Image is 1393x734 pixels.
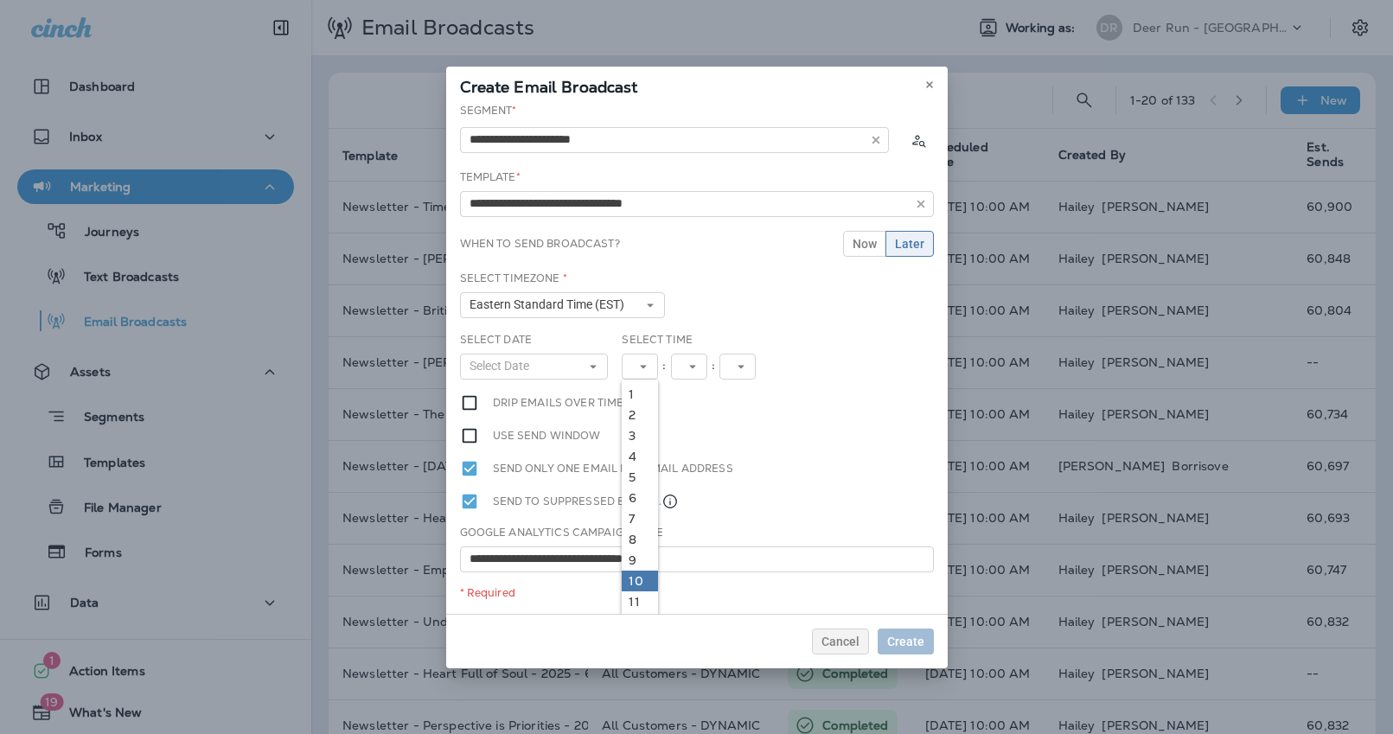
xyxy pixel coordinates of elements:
[821,635,859,648] span: Cancel
[460,526,663,539] label: Google Analytics Campaign Title
[622,405,658,425] a: 2
[622,529,658,550] a: 8
[853,238,877,250] span: Now
[885,231,934,257] button: Later
[460,354,609,380] button: Select Date
[812,629,869,654] button: Cancel
[887,635,924,648] span: Create
[843,231,886,257] button: Now
[622,488,658,508] a: 6
[622,446,658,467] a: 4
[460,170,521,184] label: Template
[622,425,658,446] a: 3
[707,354,719,380] div: :
[622,591,658,612] a: 11
[460,292,666,318] button: Eastern Standard Time (EST)
[493,393,624,412] label: Drip emails over time
[470,359,536,373] span: Select Date
[903,124,934,156] button: Calculate the estimated number of emails to be sent based on selected segment. (This could take a...
[622,508,658,529] a: 7
[460,271,567,285] label: Select Timezone
[446,67,948,103] div: Create Email Broadcast
[460,237,620,251] label: When to send broadcast?
[470,297,631,312] span: Eastern Standard Time (EST)
[493,459,733,478] label: Send only one email per email address
[460,586,934,600] div: * Required
[460,104,517,118] label: Segment
[622,467,658,488] a: 5
[658,354,670,380] div: :
[622,571,658,591] a: 10
[622,384,658,405] a: 1
[493,492,680,511] label: Send to suppressed emails.
[622,550,658,571] a: 9
[493,426,601,445] label: Use send window
[878,629,934,654] button: Create
[460,333,533,347] label: Select Date
[622,612,658,633] a: 12
[895,238,924,250] span: Later
[622,333,693,347] label: Select Time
